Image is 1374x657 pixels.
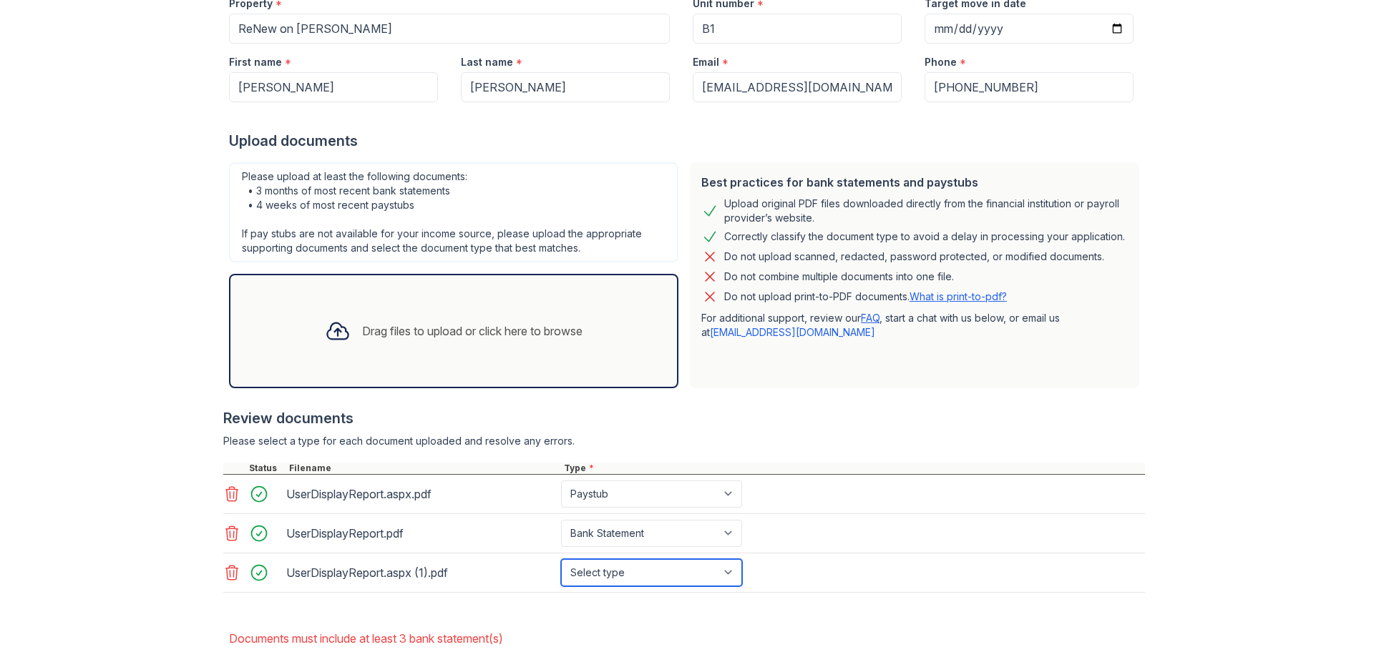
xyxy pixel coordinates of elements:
[724,228,1125,245] div: Correctly classify the document type to avoid a delay in processing your application.
[229,131,1145,151] div: Upload documents
[286,522,555,545] div: UserDisplayReport.pdf
[724,290,1007,304] p: Do not upload print-to-PDF documents.
[223,434,1145,448] div: Please select a type for each document uploaded and resolve any errors.
[246,463,286,474] div: Status
[223,408,1145,428] div: Review documents
[910,290,1007,302] a: What is print-to-pdf?
[362,322,583,340] div: Drag files to upload or click here to browse
[229,162,678,262] div: Please upload at least the following documents: • 3 months of most recent bank statements • 4 wee...
[861,312,880,324] a: FAQ
[561,463,1145,474] div: Type
[229,624,1145,653] li: Documents must include at least 3 bank statement(s)
[286,463,561,474] div: Filename
[701,311,1128,340] p: For additional support, review our , start a chat with us below, or email us at
[693,55,719,69] label: Email
[229,55,282,69] label: First name
[286,561,555,584] div: UserDisplayReport.aspx (1).pdf
[724,268,954,285] div: Do not combine multiple documents into one file.
[925,55,957,69] label: Phone
[286,483,555,505] div: UserDisplayReport.aspx.pdf
[724,197,1128,225] div: Upload original PDF files downloaded directly from the financial institution or payroll provider’...
[461,55,513,69] label: Last name
[724,248,1104,265] div: Do not upload scanned, redacted, password protected, or modified documents.
[701,174,1128,191] div: Best practices for bank statements and paystubs
[710,326,875,338] a: [EMAIL_ADDRESS][DOMAIN_NAME]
